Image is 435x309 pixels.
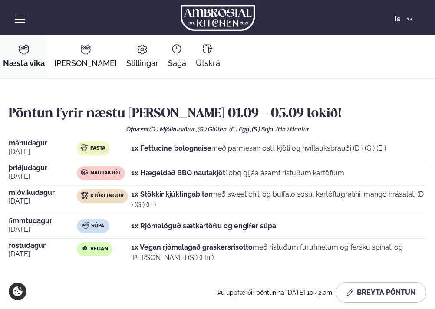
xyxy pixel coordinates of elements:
[149,126,198,133] span: (D ) Mjólkurvörur ,
[229,126,252,133] span: (E ) Egg ,
[9,164,77,171] span: þriðjudagur
[90,246,108,253] span: Vegan
[81,144,88,151] img: pasta.svg
[9,105,426,122] h2: Pöntun fyrir næstu [PERSON_NAME] 01.09 - 05.09 lokið!
[395,16,403,23] span: is
[131,189,426,210] p: með sweet chili og buffalo sósu, kartöflugratíni, mangó hrásalati (D ) (G ) (E )
[9,242,77,249] span: föstudagur
[90,193,124,200] span: Kjúklingur
[336,282,426,303] button: Breyta Pöntun
[126,58,158,69] span: Stillingar
[81,169,88,176] img: beef.svg
[131,169,225,177] strong: 1x Hægeldað BBQ nautakjöt
[90,170,121,177] span: Nautakjöt
[131,242,426,263] p: með ristuðum furuhnetum og fersku spínati og [PERSON_NAME] (S ) (Hn )
[193,35,223,78] a: Útskrá
[3,58,45,69] span: Næsta vika
[51,35,120,78] a: [PERSON_NAME]
[217,289,332,296] span: Þú uppfærðir pöntunina [DATE] 10:42 am
[196,58,220,69] span: Útskrá
[388,16,420,23] button: is
[9,283,26,300] a: Cookie settings
[91,223,104,230] span: Súpa
[131,222,276,230] strong: 1x Rjómalöguð sætkartöflu og engifer súpa
[276,126,309,133] span: (Hn ) Hnetur
[9,196,77,207] span: [DATE]
[9,217,77,224] span: fimmtudagur
[54,58,117,69] span: [PERSON_NAME]
[131,143,386,154] p: með parmesan osti, kjöti og hvítlauksbrauði (D ) (G ) (E )
[81,245,88,252] img: Vegan.svg
[81,192,88,199] img: chicken.svg
[9,249,77,260] span: [DATE]
[9,140,77,147] span: mánudagur
[131,144,211,152] strong: 1x Fettucine bolognaise
[9,189,77,196] span: miðvikudagur
[131,243,253,251] strong: 1x Vegan rjómalagað graskersrisotto
[181,5,255,31] img: logo
[9,147,77,157] span: [DATE]
[90,145,105,152] span: Pasta
[131,168,344,178] p: í bbq gljáa ásamt ristuðum kartöflum
[15,14,25,24] button: hamburger
[168,58,186,69] span: Saga
[82,222,89,229] img: soup.svg
[123,35,161,78] a: Stillingar
[9,171,77,182] span: [DATE]
[9,126,426,133] div: Ofnæmi:
[165,35,189,78] a: Saga
[9,224,77,235] span: [DATE]
[198,126,229,133] span: (G ) Glúten ,
[252,126,276,133] span: (S ) Soja ,
[131,190,211,198] strong: 1x Stökkir kjúklingabitar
